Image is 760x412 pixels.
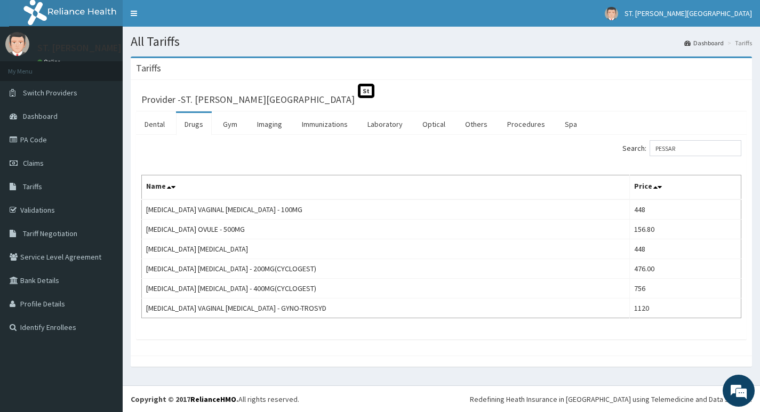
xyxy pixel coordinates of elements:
[23,158,44,168] span: Claims
[499,113,554,135] a: Procedures
[176,113,212,135] a: Drugs
[725,38,752,47] li: Tariffs
[684,38,724,47] a: Dashboard
[142,298,630,318] td: [MEDICAL_DATA] VAGINAL [MEDICAL_DATA] - GYNO-TROSYD
[142,175,630,200] th: Name
[414,113,454,135] a: Optical
[630,279,741,298] td: 756
[249,113,291,135] a: Imaging
[142,239,630,259] td: [MEDICAL_DATA] [MEDICAL_DATA]
[23,182,42,191] span: Tariffs
[470,394,752,405] div: Redefining Heath Insurance in [GEOGRAPHIC_DATA] using Telemedicine and Data Science!
[630,298,741,318] td: 1120
[190,394,236,404] a: RelianceHMO
[136,113,173,135] a: Dental
[359,113,411,135] a: Laboratory
[23,229,77,238] span: Tariff Negotiation
[293,113,356,135] a: Immunizations
[142,259,630,279] td: [MEDICAL_DATA] [MEDICAL_DATA] - 200MG(CYCLOGEST)
[630,175,741,200] th: Price
[142,220,630,239] td: [MEDICAL_DATA] OVULE - 500MG
[23,88,77,98] span: Switch Providers
[605,7,618,20] img: User Image
[23,111,58,121] span: Dashboard
[556,113,586,135] a: Spa
[142,199,630,220] td: [MEDICAL_DATA] VAGINAL [MEDICAL_DATA] - 100MG
[630,259,741,279] td: 476.00
[141,95,355,104] h3: Provider - ST. [PERSON_NAME][GEOGRAPHIC_DATA]
[650,140,741,156] input: Search:
[358,84,374,98] span: St
[625,9,752,18] span: ST. [PERSON_NAME][GEOGRAPHIC_DATA]
[457,113,496,135] a: Others
[131,35,752,49] h1: All Tariffs
[131,394,238,404] strong: Copyright © 2017 .
[630,199,741,220] td: 448
[142,279,630,298] td: [MEDICAL_DATA] [MEDICAL_DATA] - 400MG(CYCLOGEST)
[622,140,741,156] label: Search:
[214,113,246,135] a: Gym
[136,63,161,73] h3: Tariffs
[630,220,741,239] td: 156.80
[630,239,741,259] td: 448
[37,43,210,53] p: ST. [PERSON_NAME][GEOGRAPHIC_DATA]
[37,58,63,66] a: Online
[5,32,29,56] img: User Image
